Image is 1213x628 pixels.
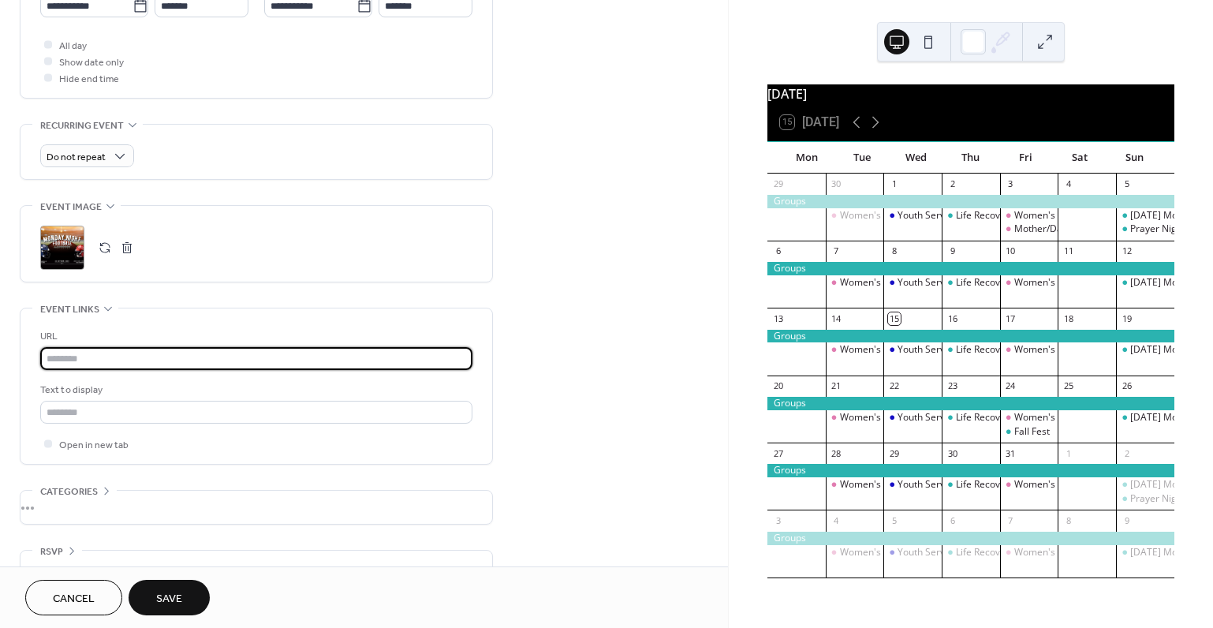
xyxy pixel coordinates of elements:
[840,209,1014,222] div: Women's [DEMOGRAPHIC_DATA] Study
[772,245,784,257] div: 6
[1121,178,1133,190] div: 5
[772,447,784,459] div: 27
[1116,546,1174,559] div: Sunday Morning Service
[898,411,957,424] div: Youth Service
[1062,178,1074,190] div: 4
[830,447,842,459] div: 28
[156,591,182,607] span: Save
[898,343,957,357] div: Youth Service
[826,478,884,492] div: Women's Bible Study
[942,478,1000,492] div: Life Recovery
[1062,312,1074,324] div: 18
[59,38,87,54] span: All day
[1053,142,1107,174] div: Sat
[1014,209,1189,222] div: Women's [DEMOGRAPHIC_DATA] Study
[1005,178,1017,190] div: 3
[830,245,842,257] div: 7
[1014,343,1189,357] div: Women's [DEMOGRAPHIC_DATA] Study
[40,484,98,500] span: Categories
[780,142,834,174] div: Mon
[1116,343,1174,357] div: Sunday Morning Service
[40,544,63,560] span: RSVP
[840,478,1014,492] div: Women's [DEMOGRAPHIC_DATA] Study
[767,84,1174,103] div: [DATE]
[830,380,842,392] div: 21
[21,491,492,524] div: •••
[772,312,784,324] div: 13
[25,580,122,615] button: Cancel
[826,343,884,357] div: Women's Bible Study
[826,209,884,222] div: Women's Bible Study
[1121,447,1133,459] div: 2
[830,312,842,324] div: 14
[40,382,469,398] div: Text to display
[1005,447,1017,459] div: 31
[1121,380,1133,392] div: 26
[1014,411,1189,424] div: Women's [DEMOGRAPHIC_DATA] Study
[943,142,998,174] div: Thu
[1005,245,1017,257] div: 10
[1116,492,1174,506] div: Prayer Night
[1000,546,1058,559] div: Women's Bible Study
[826,411,884,424] div: Women's Bible Study
[1062,514,1074,526] div: 8
[956,478,1014,492] div: Life Recovery
[898,209,957,222] div: Youth Service
[1116,222,1174,236] div: Prayer Night
[946,514,958,526] div: 6
[956,276,1014,290] div: Life Recovery
[956,209,1014,222] div: Life Recovery
[1121,312,1133,324] div: 19
[40,301,99,318] span: Event links
[840,411,1014,424] div: Women's [DEMOGRAPHIC_DATA] Study
[942,411,1000,424] div: Life Recovery
[898,276,957,290] div: Youth Service
[1130,222,1185,236] div: Prayer Night
[946,447,958,459] div: 30
[956,546,1014,559] div: Life Recovery
[1014,425,1050,439] div: Fall Fest
[883,343,942,357] div: Youth Service
[889,142,943,174] div: Wed
[888,178,900,190] div: 1
[1000,209,1058,222] div: Women's Bible Study
[767,532,1174,545] div: Groups
[1000,425,1058,439] div: Fall Fest
[883,411,942,424] div: Youth Service
[840,276,1014,290] div: Women's [DEMOGRAPHIC_DATA] Study
[840,343,1014,357] div: Women's [DEMOGRAPHIC_DATA] Study
[59,71,119,88] span: Hide end time
[1116,478,1174,492] div: Sunday Morning Service
[1005,514,1017,526] div: 7
[1000,343,1058,357] div: Women's Bible Study
[1062,447,1074,459] div: 1
[946,312,958,324] div: 16
[883,276,942,290] div: Youth Service
[1014,546,1189,559] div: Women's [DEMOGRAPHIC_DATA] Study
[1116,276,1174,290] div: Sunday Morning Service
[40,199,102,215] span: Event image
[898,478,957,492] div: Youth Service
[1062,380,1074,392] div: 25
[888,380,900,392] div: 22
[942,276,1000,290] div: Life Recovery
[767,330,1174,343] div: Groups
[1014,222,1142,236] div: Mother/Daughter Craft Night
[1000,222,1058,236] div: Mother/Daughter Craft Night
[21,551,492,584] div: •••
[767,397,1174,410] div: Groups
[53,591,95,607] span: Cancel
[59,54,124,71] span: Show date only
[840,546,1014,559] div: Women's [DEMOGRAPHIC_DATA] Study
[826,276,884,290] div: Women's Bible Study
[1005,312,1017,324] div: 17
[1000,276,1058,290] div: Women's Bible Study
[888,514,900,526] div: 5
[883,478,942,492] div: Youth Service
[1121,245,1133,257] div: 12
[956,343,1014,357] div: Life Recovery
[1000,411,1058,424] div: Women's Bible Study
[1014,478,1189,492] div: Women's [DEMOGRAPHIC_DATA] Study
[883,209,942,222] div: Youth Service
